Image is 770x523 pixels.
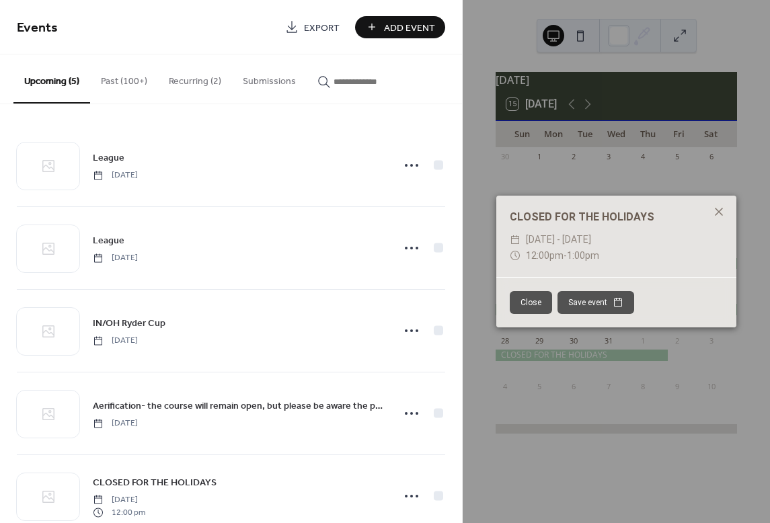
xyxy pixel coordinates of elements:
span: 12:00pm [526,250,564,261]
span: 12:00 pm [93,506,145,518]
a: Aerification- the course will remain open, but please be aware the process will be going on [93,398,385,413]
button: Upcoming (5) [13,54,90,104]
span: Aerification- the course will remain open, but please be aware the process will be going on [93,399,385,413]
button: Past (100+) [90,54,158,102]
span: League [93,151,124,165]
a: IN/OH Ryder Cup [93,315,165,331]
button: Recurring (2) [158,54,232,102]
div: ​ [510,232,521,248]
span: League [93,234,124,248]
a: CLOSED FOR THE HOLIDAYS [93,475,217,490]
button: Close [510,291,552,314]
span: Add Event [384,21,435,35]
span: Export [304,21,340,35]
button: Save event [557,291,634,314]
span: [DATE] [93,335,138,347]
a: Export [275,16,350,38]
span: [DATE] [93,169,138,182]
span: CLOSED FOR THE HOLIDAYS [93,476,217,490]
span: - [564,250,567,261]
span: 1:00pm [567,250,599,261]
span: Events [17,15,58,41]
span: IN/OH Ryder Cup [93,317,165,331]
span: [DATE] [93,494,145,506]
div: CLOSED FOR THE HOLIDAYS [496,209,736,225]
span: [DATE] [93,417,138,430]
div: ​ [510,248,521,264]
a: League [93,150,124,165]
a: League [93,233,124,248]
button: Add Event [355,16,445,38]
span: [DATE] [93,252,138,264]
button: Submissions [232,54,307,102]
span: [DATE] - [DATE] [526,232,591,248]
